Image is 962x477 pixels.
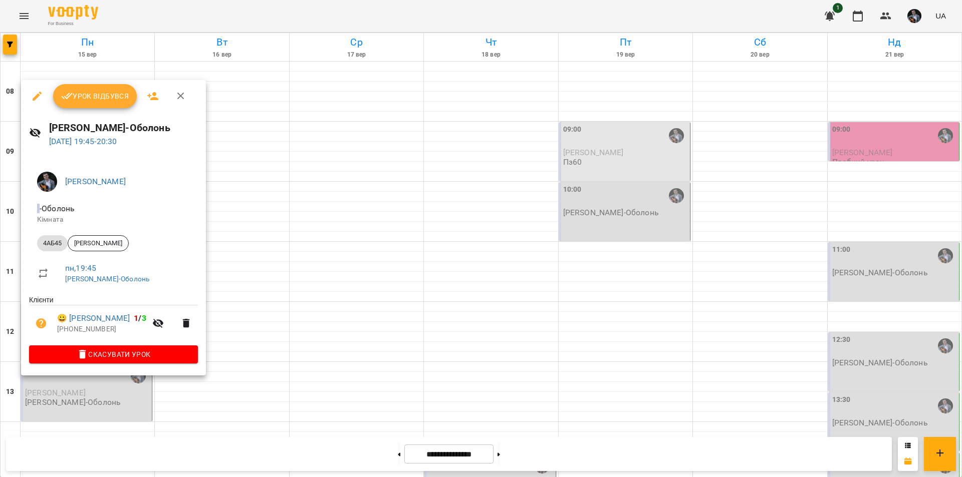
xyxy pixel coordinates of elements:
span: - Оболонь [37,204,77,213]
div: [PERSON_NAME] [68,235,129,251]
button: Скасувати Урок [29,345,198,363]
span: 3 [142,313,146,323]
a: 😀 [PERSON_NAME] [57,312,130,324]
span: Урок відбувся [61,90,129,102]
ul: Клієнти [29,295,198,345]
img: d409717b2cc07cfe90b90e756120502c.jpg [37,172,57,192]
span: 1 [134,313,138,323]
a: [PERSON_NAME]-Оболонь [65,275,149,283]
span: 4АБ45 [37,239,68,248]
a: [DATE] 19:45-20:30 [49,137,117,146]
button: Урок відбувся [53,84,137,108]
span: [PERSON_NAME] [68,239,128,248]
h6: [PERSON_NAME]-Оболонь [49,120,198,136]
a: пн , 19:45 [65,263,96,273]
button: Візит ще не сплачено. Додати оплату? [29,311,53,335]
a: [PERSON_NAME] [65,177,126,186]
p: Кімната [37,215,190,225]
span: Скасувати Урок [37,348,190,360]
b: / [134,313,146,323]
p: [PHONE_NUMBER] [57,324,146,334]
